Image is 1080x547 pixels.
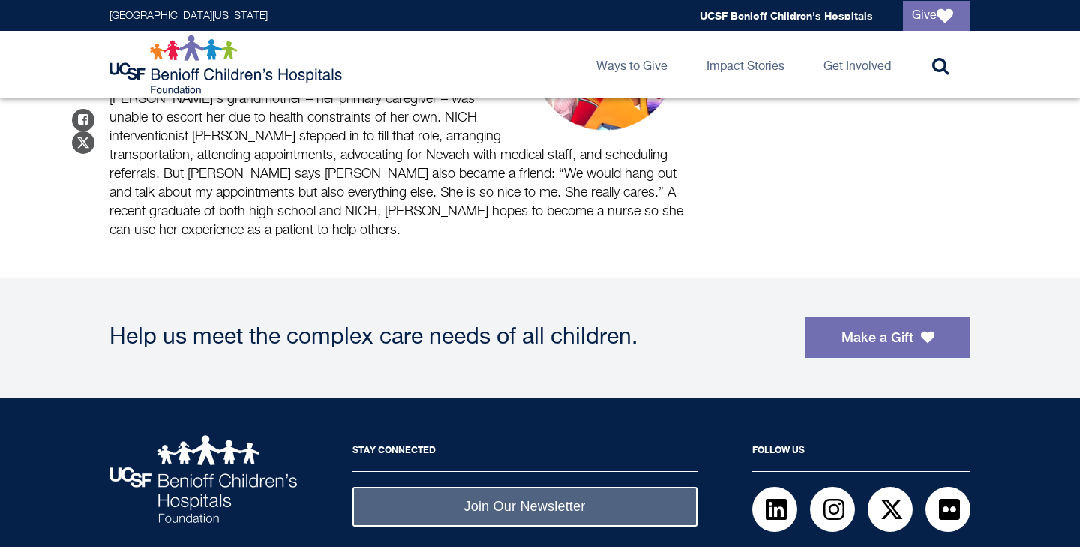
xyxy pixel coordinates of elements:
[700,9,873,22] a: UCSF Benioff Children's Hospitals
[109,435,297,523] img: UCSF Benioff Children's Hospitals
[805,317,970,358] a: Make a Gift
[903,1,970,31] a: Give
[109,11,268,21] a: [GEOGRAPHIC_DATA][US_STATE]
[752,435,970,472] h2: Follow Us
[811,31,903,98] a: Get Involved
[584,31,679,98] a: Ways to Give
[694,31,796,98] a: Impact Stories
[109,35,346,95] img: Logo for UCSF Benioff Children's Hospitals Foundation
[352,487,697,527] a: Join Our Newsletter
[109,326,790,349] div: Help us meet the complex care needs of all children.
[352,435,697,472] h2: Stay Connected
